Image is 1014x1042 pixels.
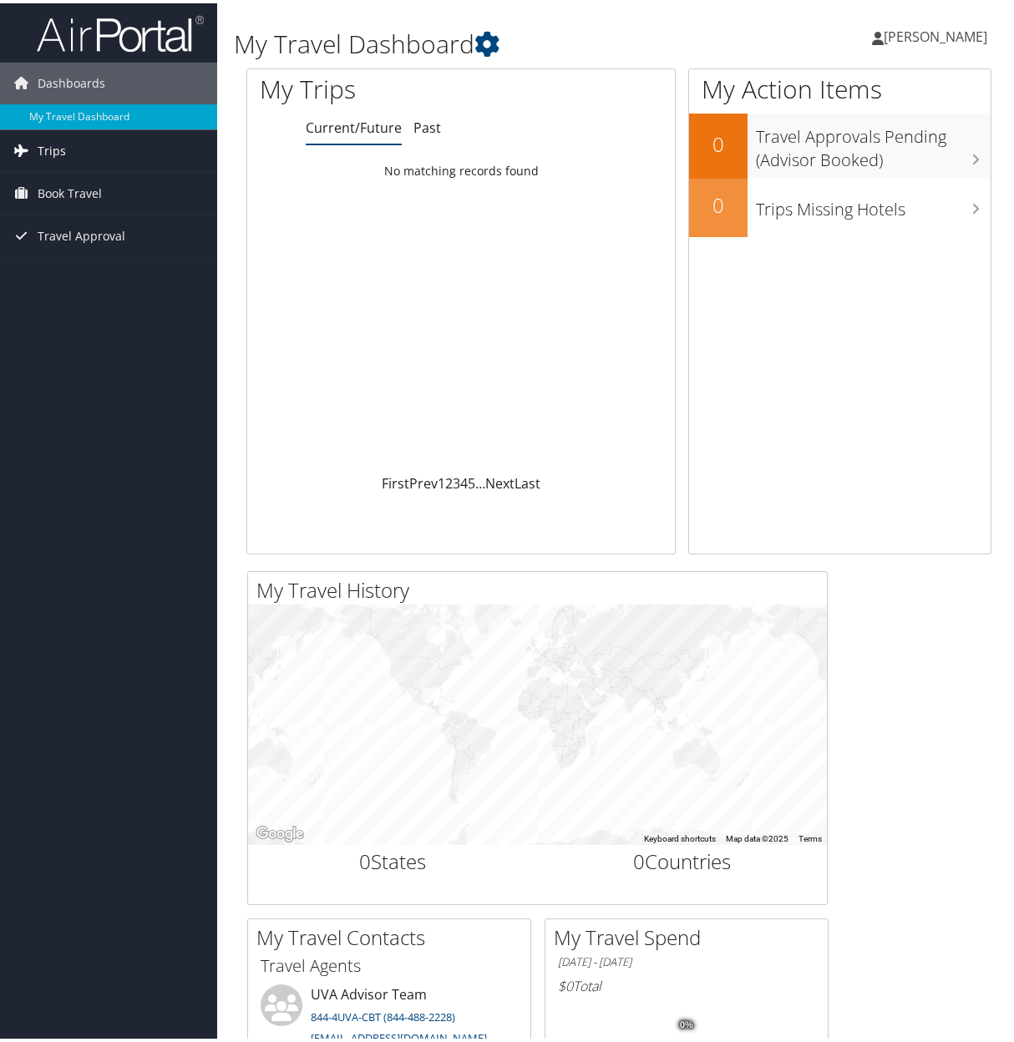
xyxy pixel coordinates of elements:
h2: 0 [689,127,748,155]
h2: My Travel Contacts [256,920,530,948]
h1: My Action Items [689,68,991,104]
a: 844-4UVA-CBT (844-488-2228) [311,1006,455,1021]
a: Last [515,471,540,489]
a: Next [485,471,515,489]
h2: My Travel Spend [554,920,828,948]
a: [PERSON_NAME] [872,8,1004,58]
span: Book Travel [38,169,102,211]
a: 2 [445,471,453,489]
a: First [382,471,409,489]
a: Prev [409,471,438,489]
a: 1 [438,471,445,489]
a: 3 [453,471,460,489]
tspan: 0% [680,1017,693,1027]
h3: Travel Approvals Pending (Advisor Booked) [756,114,991,169]
h3: Trips Missing Hotels [756,186,991,218]
a: 4 [460,471,468,489]
span: Travel Approval [38,212,125,254]
h1: My Trips [260,68,484,104]
h6: Total [558,974,815,992]
button: Keyboard shortcuts [644,830,716,842]
h6: [DATE] - [DATE] [558,951,815,967]
img: Google [252,820,307,842]
td: No matching records found [247,153,675,183]
a: Terms (opens in new tab) [799,831,822,840]
a: 0Travel Approvals Pending (Advisor Booked) [689,110,991,175]
h2: States [261,844,525,873]
span: 0 [359,844,371,872]
a: 0Trips Missing Hotels [689,175,991,234]
span: $0 [558,974,573,992]
img: airportal-logo.png [37,11,204,50]
a: [EMAIL_ADDRESS][DOMAIN_NAME] [311,1027,487,1042]
span: [PERSON_NAME] [884,24,987,43]
span: … [475,471,485,489]
h3: Travel Agents [261,951,518,974]
h2: My Travel History [256,573,827,601]
span: 0 [633,844,645,872]
h2: Countries [550,844,815,873]
h2: 0 [689,188,748,216]
a: 5 [468,471,475,489]
h1: My Travel Dashboard [234,23,748,58]
span: Trips [38,127,66,169]
a: Current/Future [306,115,402,134]
a: Past [413,115,441,134]
span: Map data ©2025 [726,831,788,840]
a: Open this area in Google Maps (opens a new window) [252,820,307,842]
span: Dashboards [38,59,105,101]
